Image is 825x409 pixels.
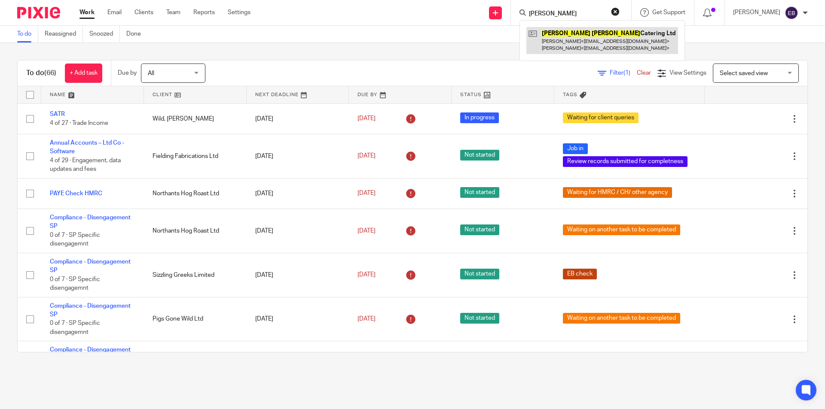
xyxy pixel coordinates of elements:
span: Get Support [652,9,685,15]
a: Compliance - Disengagement SP [50,259,131,273]
span: Waiting for HMRC / CH/ other agency [563,187,672,198]
td: Northants Hog Roast Ltd [144,178,247,209]
span: (1) [623,70,630,76]
td: [DATE] [247,103,349,134]
a: Annual Accounts – Ltd Co - Software [50,140,124,155]
span: (66) [44,70,56,76]
span: Filter [610,70,637,76]
span: Tags [563,92,577,97]
span: [DATE] [357,153,376,159]
button: Clear [611,7,620,16]
p: Due by [118,69,137,77]
span: 4 of 27 · Trade Income [50,120,108,126]
span: Not started [460,187,499,198]
a: Clear [637,70,651,76]
span: 4 of 29 · Engagement, data updates and fees [50,158,121,173]
span: In progress [460,112,499,123]
span: Not started [460,313,499,324]
span: 0 of 7 · SP Specific disengagemnt [50,232,100,247]
span: [DATE] [357,228,376,234]
span: Review records submitted for completness [563,156,687,167]
td: Fielding Fabrications Ltd [144,134,247,178]
a: Email [107,8,122,17]
a: Compliance - Disengagement SP [50,347,131,361]
a: PAYE Check HMRC [50,191,102,197]
td: [DATE] [247,178,349,209]
img: Pixie [17,7,60,18]
a: Done [126,26,147,42]
a: SATR [50,111,65,117]
span: [DATE] [357,191,376,197]
a: + Add task [65,64,102,83]
td: Pigs Gone Wild Ltd [144,297,247,341]
span: View Settings [669,70,706,76]
td: Fife Hog Roast Limited [144,341,247,385]
a: To do [17,26,38,42]
h1: To do [26,69,56,78]
a: Reassigned [45,26,83,42]
p: [PERSON_NAME] [733,8,780,17]
a: Settings [228,8,251,17]
span: 0 of 7 · SP Specific disengagemnt [50,276,100,291]
td: Wild, [PERSON_NAME] [144,103,247,134]
span: Waiting on another task to be completed [563,313,680,324]
a: Team [166,8,180,17]
span: [DATE] [357,316,376,322]
span: Select saved view [720,70,768,76]
td: [DATE] [247,341,349,385]
td: [DATE] [247,134,349,178]
span: Job in [563,143,588,154]
span: Not started [460,150,499,161]
a: Work [79,8,95,17]
a: Compliance - Disengagement SP [50,215,131,229]
span: Not started [460,269,499,279]
span: EB check [563,269,597,279]
img: svg%3E [785,6,798,20]
span: Not started [460,224,499,235]
td: [DATE] [247,209,349,253]
a: Snoozed [89,26,120,42]
a: Clients [134,8,153,17]
span: [DATE] [357,116,376,122]
a: Compliance - Disengagement SP [50,303,131,318]
input: Search [528,10,605,18]
td: Sizzling Greeks Limited [144,253,247,297]
span: All [148,70,154,76]
td: Northants Hog Roast Ltd [144,209,247,253]
td: [DATE] [247,297,349,341]
td: [DATE] [247,253,349,297]
a: Reports [193,8,215,17]
span: Waiting for client queries [563,112,639,123]
span: [DATE] [357,272,376,278]
span: Waiting on another task to be completed [563,224,680,235]
span: 0 of 7 · SP Specific disengagemnt [50,321,100,336]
